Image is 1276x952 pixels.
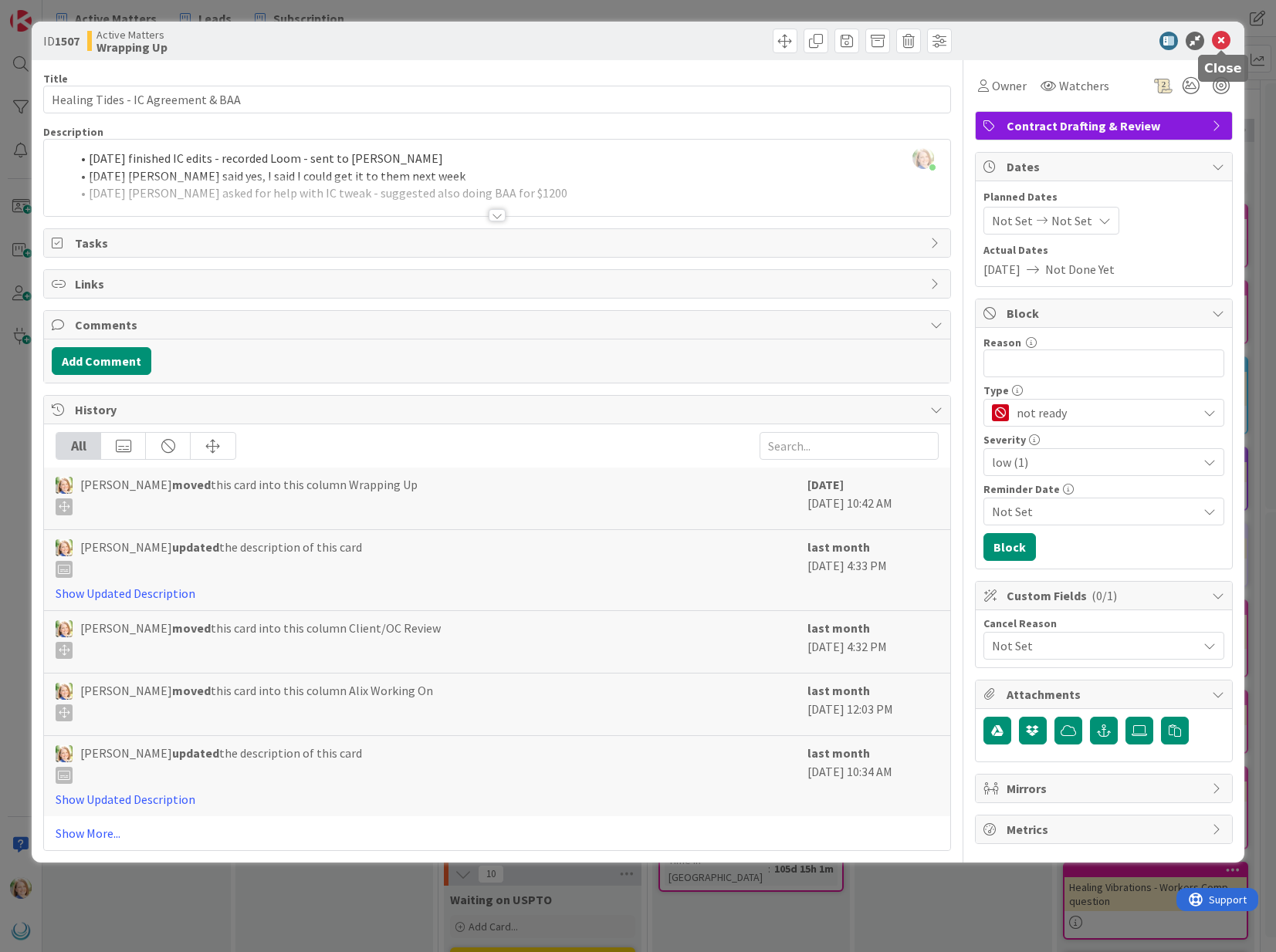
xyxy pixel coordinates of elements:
[1059,76,1109,95] span: Watchers
[56,433,101,459] div: All
[1092,588,1117,603] span: ( 0/1 )
[55,33,80,49] b: 1507
[80,619,441,659] span: [PERSON_NAME] this card into this column Client/OC Review
[80,538,362,578] span: [PERSON_NAME] the description of this card
[1007,685,1204,704] span: Attachments
[96,29,168,41] span: Active Matters
[983,385,1009,396] span: Type
[992,451,1190,473] span: low (1)
[983,618,1224,629] div: Cancel Reason
[1007,304,1204,322] span: Block
[807,745,870,761] b: last month
[983,533,1036,561] button: Block
[807,620,870,636] b: last month
[983,336,1021,349] label: Reason
[983,434,1026,445] span: Severity
[983,189,1224,205] span: Planned Dates
[807,477,844,492] b: [DATE]
[1204,61,1242,76] h5: Close
[760,432,939,460] input: Search...
[56,683,73,700] img: AD
[56,477,73,494] img: AD
[1007,779,1204,798] span: Mirrors
[56,586,195,601] a: Show Updated Description
[172,620,211,636] b: moved
[1045,260,1115,279] span: Not Done Yet
[43,86,950,113] input: type card name here...
[56,620,73,637] img: AD
[43,32,80,50] span: ID
[992,211,1033,230] span: Not Set
[912,147,934,169] img: Sl300r1zNejTcUF0uYcJund7nRpyjiOK.jpg
[75,234,922,252] span: Tasks
[807,681,939,728] div: [DATE] 12:03 PM
[52,347,151,375] button: Add Comment
[992,502,1197,521] span: Not Set
[56,792,195,807] a: Show Updated Description
[992,76,1027,95] span: Owner
[807,538,939,603] div: [DATE] 4:33 PM
[807,683,870,698] b: last month
[172,745,219,761] b: updated
[1007,157,1204,176] span: Dates
[807,539,870,555] b: last month
[172,477,211,492] b: moved
[807,619,939,665] div: [DATE] 4:32 PM
[70,150,942,167] li: [DATE] finished IC edits - recorded Loom - sent to [PERSON_NAME]
[1017,402,1190,424] span: not ready
[96,41,168,53] b: Wrapping Up
[1051,211,1092,230] span: Not Set
[75,316,922,334] span: Comments
[70,167,942,185] li: [DATE] [PERSON_NAME] said yes, I said I could get it to them next week
[43,125,103,139] span: Description
[56,824,938,842] a: Show More...
[172,683,211,698] b: moved
[43,72,68,86] label: Title
[1007,820,1204,839] span: Metrics
[992,636,1197,655] span: Not Set
[56,539,73,556] img: AD
[75,400,922,419] span: History
[1007,116,1204,135] span: Contract Drafting & Review
[32,2,70,21] span: Support
[172,539,219,555] b: updated
[80,475,418,515] span: [PERSON_NAME] this card into this column Wrapping Up
[80,744,362,784] span: [PERSON_NAME] the description of this card
[80,681,433,721] span: [PERSON_NAME] this card into this column Alix Working On
[75,275,922,293] span: Links
[983,484,1060,495] span: Reminder Date
[807,744,939,809] div: [DATE] 10:34 AM
[56,745,73,762] img: AD
[807,475,939,522] div: [DATE] 10:42 AM
[1007,586,1204,605] span: Custom Fields
[983,260,1020,279] span: [DATE]
[983,242,1224,258] span: Actual Dates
